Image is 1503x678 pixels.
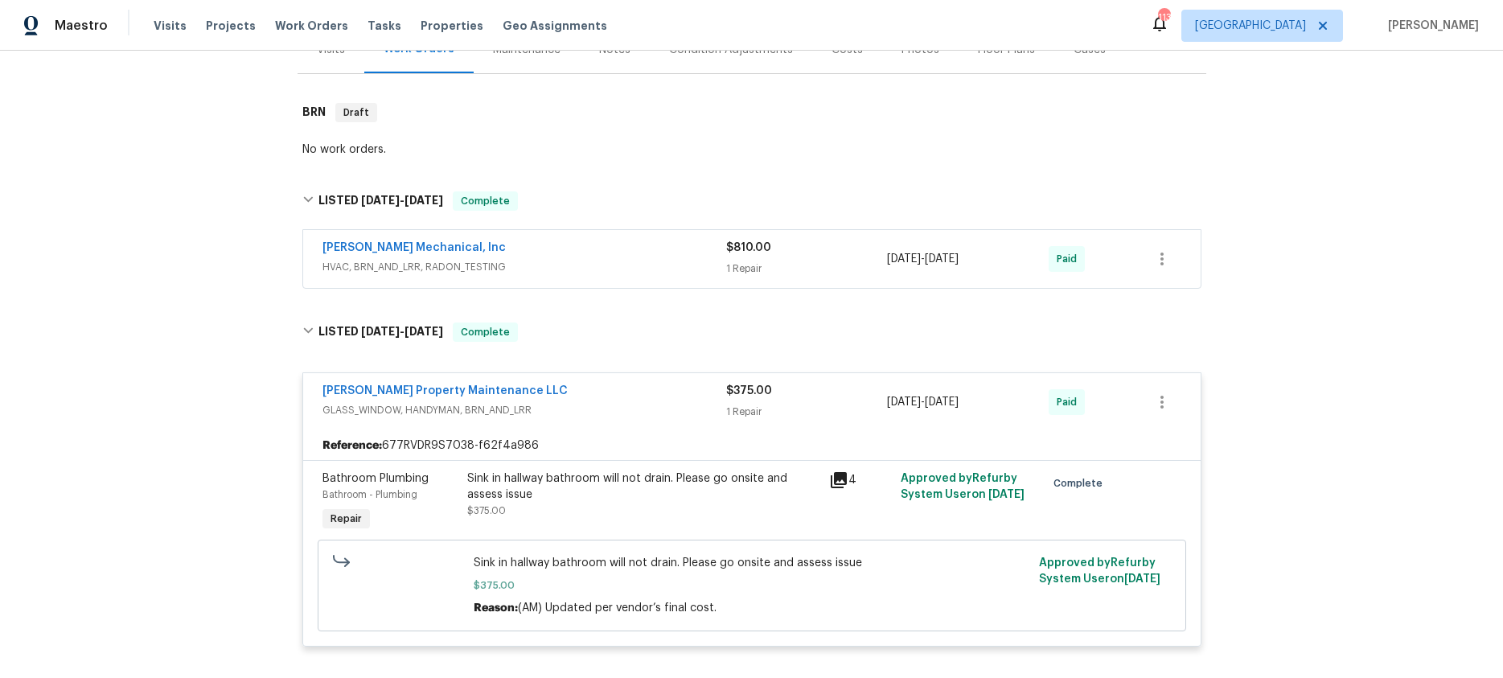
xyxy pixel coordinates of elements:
span: Properties [421,18,483,34]
span: Approved by Refurby System User on [901,473,1025,500]
h6: LISTED [318,323,443,342]
span: $375.00 [726,385,772,397]
span: [DATE] [988,489,1025,500]
span: [PERSON_NAME] [1382,18,1479,34]
div: 677RVDR9S7038-f62f4a986 [303,431,1201,460]
div: BRN Draft [298,87,1206,138]
span: - [361,195,443,206]
span: - [887,394,959,410]
span: Paid [1057,394,1083,410]
div: No work orders. [302,142,1201,158]
span: $375.00 [467,506,506,516]
span: Tasks [368,20,401,31]
span: [DATE] [404,195,443,206]
span: [DATE] [361,195,400,206]
a: [PERSON_NAME] Mechanical, Inc [322,242,506,253]
span: [GEOGRAPHIC_DATA] [1195,18,1306,34]
div: 4 [829,470,892,490]
b: Reference: [322,438,382,454]
span: Complete [454,193,516,209]
span: Reason: [474,602,518,614]
span: Repair [324,511,368,527]
span: [DATE] [1124,573,1160,585]
span: Complete [1053,475,1109,491]
span: [DATE] [887,253,921,265]
div: LISTED [DATE]-[DATE]Complete [298,175,1206,227]
span: [DATE] [925,397,959,408]
span: - [887,251,959,267]
div: LISTED [DATE]-[DATE]Complete [298,306,1206,358]
span: $375.00 [474,577,1029,594]
span: - [361,326,443,337]
span: Paid [1057,251,1083,267]
div: 113 [1158,10,1169,26]
h6: BRN [302,103,326,122]
span: Bathroom Plumbing [322,473,429,484]
span: Draft [337,105,376,121]
span: Sink in hallway bathroom will not drain. Please go onsite and assess issue [474,555,1029,571]
span: GLASS_WINDOW, HANDYMAN, BRN_AND_LRR [322,402,726,418]
div: 1 Repair [726,261,888,277]
span: [DATE] [404,326,443,337]
span: $810.00 [726,242,771,253]
h6: LISTED [318,191,443,211]
div: 1 Repair [726,404,888,420]
span: Visits [154,18,187,34]
span: [DATE] [361,326,400,337]
span: Projects [206,18,256,34]
a: [PERSON_NAME] Property Maintenance LLC [322,385,568,397]
span: Geo Assignments [503,18,607,34]
span: Maestro [55,18,108,34]
span: HVAC, BRN_AND_LRR, RADON_TESTING [322,259,726,275]
span: Bathroom - Plumbing [322,490,417,499]
span: [DATE] [887,397,921,408]
span: (AM) Updated per vendor’s final cost. [518,602,717,614]
span: Complete [454,324,516,340]
div: Sink in hallway bathroom will not drain. Please go onsite and assess issue [467,470,819,503]
span: [DATE] [925,253,959,265]
span: Work Orders [275,18,348,34]
span: Approved by Refurby System User on [1039,557,1160,585]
